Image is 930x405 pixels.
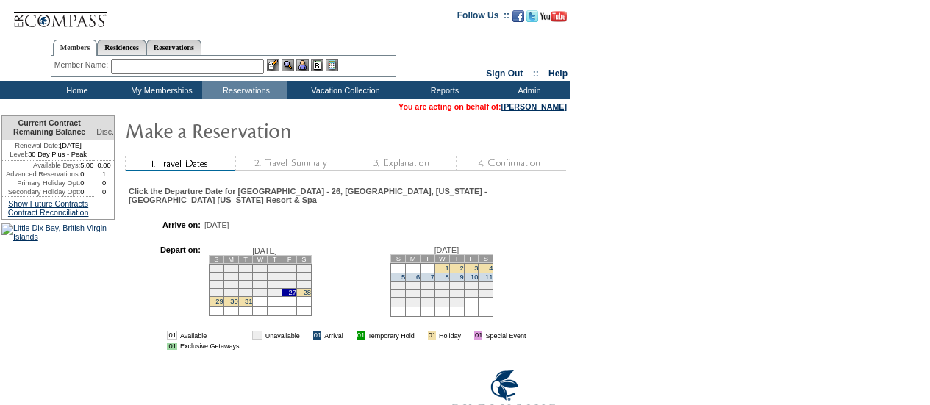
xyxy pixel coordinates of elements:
td: 13 [282,272,297,280]
span: You are acting on behalf of: [398,102,567,111]
td: 26 [391,297,406,307]
td: 01 [167,331,176,340]
td: 30 Day Plus - Peak [2,150,94,161]
a: 30 [230,298,237,305]
td: 10 [238,272,253,280]
a: 1 [446,265,449,272]
a: Members [53,40,98,56]
td: Arrive on: [136,221,201,229]
img: Little Dix Bay, British Virgin Islands [1,223,115,241]
td: My Memberships [118,81,202,99]
td: Advanced Reservations: [2,170,80,179]
img: Follow us on Twitter [526,10,538,22]
td: 27 [282,288,297,296]
td: 20 [406,289,421,297]
span: Level: [10,150,28,159]
td: Current Contract Remaining Balance [2,116,94,140]
td: Vacation Collection [287,81,401,99]
img: Become our fan on Facebook [512,10,524,22]
td: 16 [449,281,464,289]
td: 21 [296,280,311,288]
td: [DATE] [2,140,94,150]
img: i.gif [346,331,354,339]
img: Reservations [311,59,323,71]
td: 01 [474,331,482,340]
td: Admin [485,81,570,99]
td: S [296,255,311,263]
img: step4_state1.gif [456,156,566,171]
span: Renewal Date: [15,141,60,150]
td: 3 [238,264,253,272]
span: :: [533,68,539,79]
img: step1_state2.gif [125,156,235,171]
td: Temporary Hold [368,331,415,340]
img: i.gif [418,331,425,339]
img: b_edit.gif [267,59,279,71]
a: 9 [459,273,463,281]
a: Contract Reconciliation [8,208,89,217]
td: Special Event [485,331,526,340]
a: 29 [215,298,223,305]
td: 23 [223,288,238,296]
a: 7 [431,273,434,281]
a: 2 [459,265,463,272]
td: 15 [434,281,449,289]
td: Available [180,331,240,340]
td: 6 [282,264,297,272]
td: 25 [253,288,268,296]
td: 27 [406,297,421,307]
img: View [282,59,294,71]
td: Secondary Holiday Opt: [2,187,80,196]
td: Reports [401,81,485,99]
span: Disc. [96,127,114,136]
td: 24 [464,289,479,297]
td: 1 [94,170,114,179]
td: 7 [296,264,311,272]
td: 01 [313,331,321,340]
td: 30 [449,297,464,307]
td: Exclusive Getaways [180,343,240,350]
td: 19 [391,289,406,297]
img: Make Reservation [125,115,419,145]
td: F [464,254,479,262]
td: M [406,254,421,262]
span: [DATE] [434,245,459,254]
span: [DATE] [204,221,229,229]
a: 28 [304,289,311,296]
a: [PERSON_NAME] [501,102,567,111]
img: i.gif [242,331,249,339]
td: 28 [421,297,435,307]
td: T [449,254,464,262]
a: 31 [245,298,252,305]
td: 22 [209,288,223,296]
td: 2 [223,264,238,272]
td: 14 [296,272,311,280]
td: 0 [94,179,114,187]
td: 20 [282,280,297,288]
a: 8 [446,273,449,281]
a: Sign Out [486,68,523,79]
td: 12 [391,281,406,289]
td: Holiday [439,331,461,340]
td: 18 [253,280,268,288]
td: 29 [434,297,449,307]
img: Subscribe to our YouTube Channel [540,11,567,22]
a: Reservations [146,40,201,55]
td: 0 [80,179,94,187]
td: 8 [209,272,223,280]
td: 01 [428,331,436,340]
a: 6 [416,273,420,281]
td: F [282,255,297,263]
td: 5 [268,264,282,272]
td: 19 [268,280,282,288]
td: W [253,255,268,263]
td: 16 [223,280,238,288]
td: 0 [80,170,94,179]
a: Help [548,68,568,79]
td: 0 [94,187,114,196]
div: Member Name: [54,59,111,71]
a: Follow us on Twitter [526,15,538,24]
img: i.gif [464,331,471,339]
td: 21 [421,289,435,297]
img: step2_state1.gif [235,156,346,171]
